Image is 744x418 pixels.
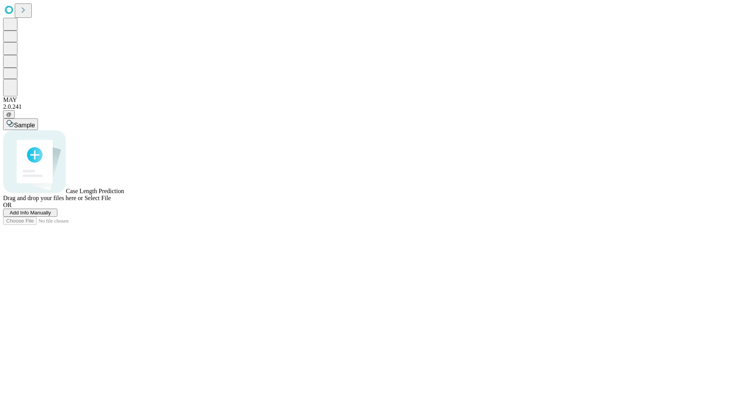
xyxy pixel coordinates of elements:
span: OR [3,202,12,208]
span: Sample [14,122,35,128]
div: MAY [3,96,741,103]
button: Sample [3,118,38,130]
span: Case Length Prediction [66,188,124,194]
button: Add Info Manually [3,209,57,217]
button: @ [3,110,15,118]
span: Select File [84,195,111,201]
span: @ [6,111,12,117]
span: Add Info Manually [10,210,51,216]
div: 2.0.241 [3,103,741,110]
span: Drag and drop your files here or [3,195,83,201]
